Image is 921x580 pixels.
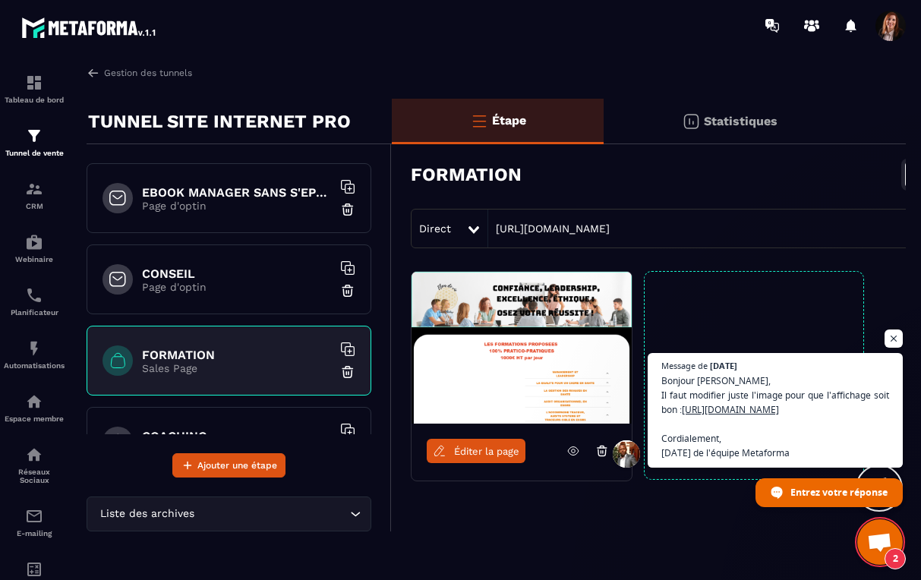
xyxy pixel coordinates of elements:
img: trash [340,202,355,217]
p: Tableau de bord [4,96,65,104]
img: accountant [25,560,43,578]
p: Réseaux Sociaux [4,468,65,484]
p: Automatisations [4,361,65,370]
p: Webinaire [4,255,65,263]
img: automations [25,339,43,358]
span: Bonjour [PERSON_NAME], Il faut modifier juste l'image pour que l'affichage soit bon : Cordialemen... [661,374,889,460]
p: TUNNEL SITE INTERNET PRO [88,106,351,137]
p: CRM [4,202,65,210]
img: formation [25,180,43,198]
a: Gestion des tunnels [87,66,192,80]
h6: CONSEIL [142,266,332,281]
a: Éditer la page [427,439,525,463]
h6: COACHING [142,429,332,443]
img: scheduler [25,286,43,304]
img: logo [21,14,158,41]
h6: FORMATION [142,348,332,362]
span: Ajouter une étape [197,458,277,473]
button: Ajouter une étape [172,453,285,478]
p: Tunnel de vente [4,149,65,157]
p: Étape [492,113,526,128]
a: automationsautomationsEspace membre [4,381,65,434]
img: email [25,507,43,525]
span: 2 [885,548,906,569]
img: social-network [25,446,43,464]
a: formationformationTableau de bord [4,62,65,115]
a: automationsautomationsWebinaire [4,222,65,275]
span: [DATE] [710,361,737,370]
a: social-networksocial-networkRéseaux Sociaux [4,434,65,496]
h6: EBOOK MANAGER SANS S'EPUISER OFFERT [142,185,332,200]
div: Search for option [87,496,371,531]
a: schedulerschedulerPlanificateur [4,275,65,328]
img: arrow [87,66,100,80]
p: Statistiques [704,114,777,128]
img: formation [25,127,43,145]
img: trash [340,283,355,298]
p: Planificateur [4,308,65,317]
span: Direct [419,222,451,235]
img: image [412,272,632,424]
h3: FORMATION [411,164,522,185]
p: Page d'optin [142,281,332,293]
img: trash [340,364,355,380]
a: formationformationCRM [4,169,65,222]
span: Liste des archives [96,506,197,522]
a: Ouvrir le chat [857,519,903,565]
p: Espace membre [4,415,65,423]
p: E-mailing [4,529,65,537]
a: formationformationTunnel de vente [4,115,65,169]
p: + [645,363,863,384]
p: Page d'optin [142,200,332,212]
img: automations [25,392,43,411]
span: Message de [661,361,708,370]
span: Éditer la page [454,446,519,457]
input: Search for option [197,506,346,522]
p: Créer une variation [645,384,863,396]
a: automationsautomationsAutomatisations [4,328,65,381]
a: emailemailE-mailing [4,496,65,549]
img: stats.20deebd0.svg [682,112,700,131]
img: bars-o.4a397970.svg [470,112,488,130]
a: [URL][DOMAIN_NAME] [488,222,610,235]
p: Sales Page [142,362,332,374]
img: automations [25,233,43,251]
img: formation [25,74,43,92]
span: Entrez votre réponse [790,479,888,506]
